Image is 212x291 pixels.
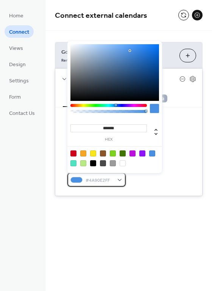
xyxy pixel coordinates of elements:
[5,107,39,119] a: Contact Us
[80,160,86,166] div: #B8E986
[100,160,106,166] div: #4A4A4A
[63,89,92,107] button: Settings
[5,90,25,103] a: Form
[5,9,28,22] a: Home
[80,150,86,156] div: #F5A623
[61,48,173,56] span: Google Calendar
[70,150,76,156] div: #D0021B
[120,150,126,156] div: #417505
[100,150,106,156] div: #8B572A
[9,45,23,53] span: Views
[90,150,96,156] div: #F8E71C
[86,176,114,184] span: #4A90E2FF
[110,150,116,156] div: #7ED321
[5,42,28,54] a: Views
[110,160,116,166] div: #9B9B9B
[70,138,147,142] label: hex
[5,58,30,70] a: Design
[5,25,34,38] a: Connect
[129,150,136,156] div: #BD10E0
[61,58,76,63] span: Remove
[55,8,147,23] span: Connect external calendars
[90,160,96,166] div: #000000
[149,150,155,156] div: #4A90E2
[9,12,23,20] span: Home
[9,28,29,36] span: Connect
[9,61,26,69] span: Design
[9,77,29,85] span: Settings
[5,74,33,87] a: Settings
[9,110,35,118] span: Contact Us
[9,93,21,101] span: Form
[70,160,76,166] div: #50E3C2
[139,150,145,156] div: #9013FE
[120,160,126,166] div: #FFFFFF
